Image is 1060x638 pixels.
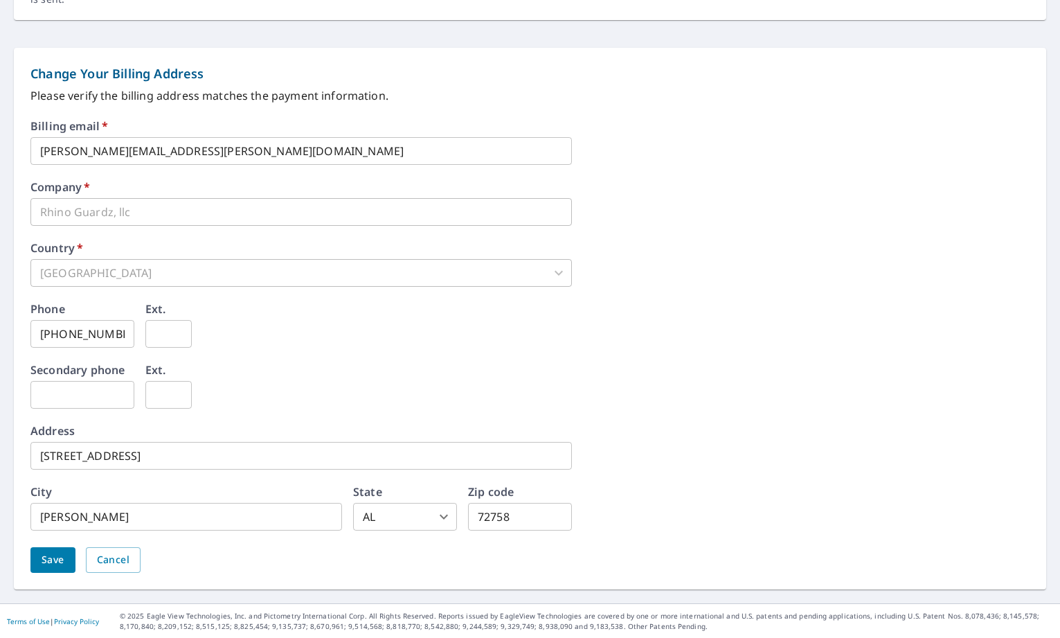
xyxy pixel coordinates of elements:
span: Save [42,551,64,569]
label: Country [30,242,83,254]
label: Address [30,425,75,436]
a: Terms of Use [7,617,50,626]
span: Cancel [97,551,129,569]
p: © 2025 Eagle View Technologies, Inc. and Pictometry International Corp. All Rights Reserved. Repo... [120,611,1053,632]
label: Secondary phone [30,364,125,375]
div: AL [353,503,457,531]
p: Change Your Billing Address [30,64,1030,83]
label: Ext. [145,303,166,314]
button: Cancel [86,547,141,573]
a: Privacy Policy [54,617,99,626]
label: State [353,486,382,497]
label: Billing email [30,121,108,132]
label: Phone [30,303,65,314]
label: Company [30,181,90,193]
label: Zip code [468,486,514,497]
button: Save [30,547,75,573]
label: City [30,486,53,497]
label: Ext. [145,364,166,375]
p: | [7,617,99,626]
p: Please verify the billing address matches the payment information. [30,87,1030,104]
div: [GEOGRAPHIC_DATA] [30,259,572,287]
